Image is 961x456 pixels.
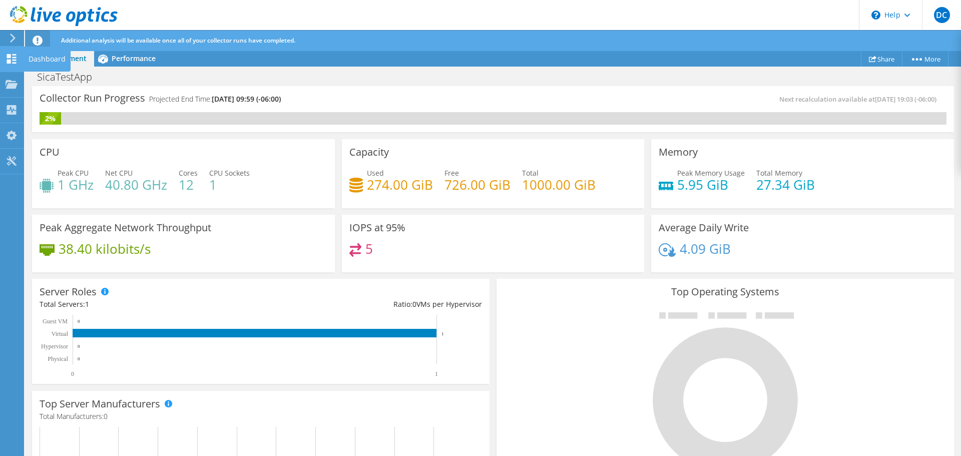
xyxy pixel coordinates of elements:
[522,168,539,178] span: Total
[149,94,281,105] h4: Projected End Time:
[179,168,198,178] span: Cores
[40,286,97,297] h3: Server Roles
[58,179,94,190] h4: 1 GHz
[756,179,815,190] h4: 27.34 GiB
[677,179,745,190] h4: 5.95 GiB
[78,319,80,324] text: 0
[349,222,405,233] h3: IOPS at 95%
[902,51,948,67] a: More
[365,243,373,254] h4: 5
[105,168,133,178] span: Net CPU
[48,355,68,362] text: Physical
[179,179,198,190] h4: 12
[875,95,936,104] span: [DATE] 19:03 (-06:00)
[367,168,384,178] span: Used
[40,411,482,422] h4: Total Manufacturers:
[367,179,433,190] h4: 274.00 GiB
[659,222,749,233] h3: Average Daily Write
[261,299,482,310] div: Ratio: VMs per Hypervisor
[779,95,941,104] span: Next recalculation available at
[40,299,261,310] div: Total Servers:
[71,370,74,377] text: 0
[78,344,80,349] text: 0
[59,243,151,254] h4: 38.40 kilobits/s
[435,370,438,377] text: 1
[677,168,745,178] span: Peak Memory Usage
[412,299,416,309] span: 0
[861,51,902,67] a: Share
[40,113,61,124] div: 2%
[934,7,950,23] span: DC
[522,179,596,190] h4: 1000.00 GiB
[41,343,68,350] text: Hypervisor
[58,168,89,178] span: Peak CPU
[871,11,880,20] svg: \n
[349,147,389,158] h3: Capacity
[504,286,946,297] h3: Top Operating Systems
[40,222,211,233] h3: Peak Aggregate Network Throughput
[40,147,60,158] h3: CPU
[43,318,68,325] text: Guest VM
[756,168,802,178] span: Total Memory
[24,47,71,72] div: Dashboard
[40,398,160,409] h3: Top Server Manufacturers
[33,72,108,83] h1: SicaTestApp
[680,243,731,254] h4: 4.09 GiB
[212,94,281,104] span: [DATE] 09:59 (-06:00)
[209,179,250,190] h4: 1
[444,179,511,190] h4: 726.00 GiB
[105,179,167,190] h4: 40.80 GHz
[659,147,698,158] h3: Memory
[52,330,69,337] text: Virtual
[61,36,295,45] span: Additional analysis will be available once all of your collector runs have completed.
[112,54,156,63] span: Performance
[104,411,108,421] span: 0
[444,168,459,178] span: Free
[85,299,89,309] span: 1
[209,168,250,178] span: CPU Sockets
[78,356,80,361] text: 0
[441,331,444,336] text: 1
